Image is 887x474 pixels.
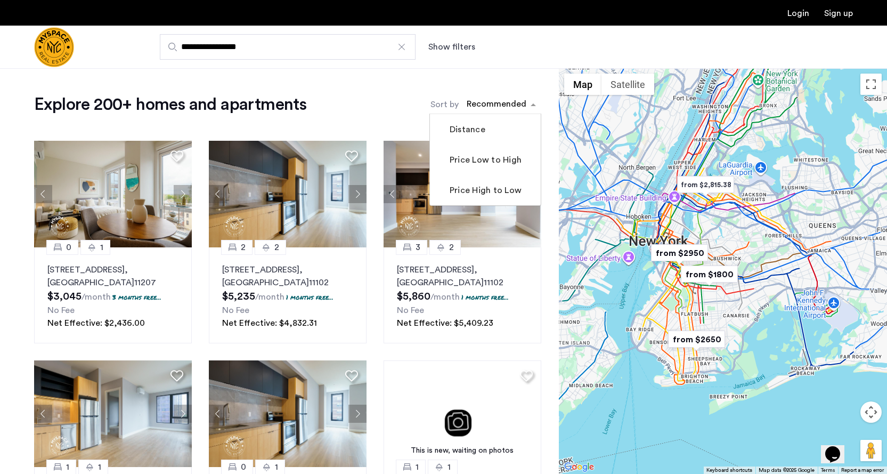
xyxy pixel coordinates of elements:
ng-select: sort-apartment [461,95,541,114]
p: 3 months free... [112,293,161,302]
a: 22[STREET_ADDRESS], [GEOGRAPHIC_DATA]111021 months free...No FeeNet Effective: $4,832.31 [209,247,367,343]
span: 0 [241,461,246,473]
button: Next apartment [174,185,192,203]
button: Previous apartment [209,185,227,203]
button: Show street map [564,74,601,95]
p: [STREET_ADDRESS] 11102 [222,263,353,289]
span: No Fee [222,306,249,315]
img: 1997_638519966982966758.png [34,360,192,467]
div: from $1800 [677,262,742,286]
div: from $2650 [664,327,729,351]
button: Next apartment [174,405,192,423]
label: Price Low to High [447,154,522,166]
button: Previous apartment [34,185,52,203]
div: Recommended [465,98,526,113]
span: 2 [274,241,279,254]
img: 1997_638519001096654587.png [34,141,192,247]
sub: /month [82,293,111,301]
a: 32[STREET_ADDRESS], [GEOGRAPHIC_DATA]111021 months free...No FeeNet Effective: $5,409.23 [384,247,541,343]
button: Previous apartment [209,405,227,423]
button: Show satellite imagery [601,74,654,95]
ng-dropdown-panel: Options list [429,114,541,206]
span: 1 [416,461,419,473]
span: Map data ©2025 Google [759,468,815,473]
a: Open this area in Google Maps (opens a new window) [562,460,597,474]
button: Previous apartment [384,185,402,203]
img: 3.gif [384,360,541,467]
span: Net Effective: $4,832.31 [222,319,317,327]
label: Distance [447,123,485,136]
button: Drag Pegman onto the map to open Street View [860,440,882,461]
span: 2 [449,241,454,254]
span: $3,045 [47,291,82,302]
p: [STREET_ADDRESS] 11102 [397,263,528,289]
a: Registration [824,9,853,18]
span: 3 [416,241,420,254]
img: 1997_638519968035243270.png [209,360,367,467]
img: Google [562,460,597,474]
p: 1 months free... [286,293,333,302]
span: Net Effective: $5,409.23 [397,319,493,327]
span: 1 [98,461,101,473]
img: 1997_638519968069068022.png [384,141,541,247]
img: logo [34,27,74,67]
button: Show or hide filters [428,41,475,53]
input: Apartment Search [160,34,416,60]
span: 1 [447,461,451,473]
a: This is new, waiting on photos [384,360,541,467]
span: Net Effective: $2,436.00 [47,319,145,327]
p: [STREET_ADDRESS] 11207 [47,263,178,289]
div: This is new, waiting on photos [389,445,536,456]
div: from $2,815.38 [673,173,738,197]
sub: /month [255,293,284,301]
iframe: chat widget [821,431,855,463]
sub: /month [430,293,460,301]
img: 1997_638519968035243270.png [209,141,367,247]
span: 0 [66,241,71,254]
a: Cazamio Logo [34,27,74,67]
span: 1 [275,461,278,473]
a: Login [787,9,809,18]
div: from $2950 [647,241,712,265]
a: Terms (opens in new tab) [821,467,835,474]
span: 1 [100,241,103,254]
button: Next apartment [348,405,367,423]
label: Sort by [430,98,459,111]
button: Map camera controls [860,401,882,423]
span: 2 [241,241,246,254]
button: Keyboard shortcuts [706,467,752,474]
span: $5,860 [397,291,430,302]
button: Next apartment [348,185,367,203]
span: 1 [66,461,69,473]
span: $5,235 [222,291,255,302]
h1: Explore 200+ homes and apartments [34,94,306,115]
span: No Fee [47,306,75,315]
p: 1 months free... [461,293,509,302]
a: 01[STREET_ADDRESS], [GEOGRAPHIC_DATA]112073 months free...No FeeNet Effective: $2,436.00 [34,247,192,343]
span: No Fee [397,306,424,315]
button: Previous apartment [34,405,52,423]
a: Report a map error [841,467,884,474]
button: Toggle fullscreen view [860,74,882,95]
label: Price High to Low [447,184,522,197]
